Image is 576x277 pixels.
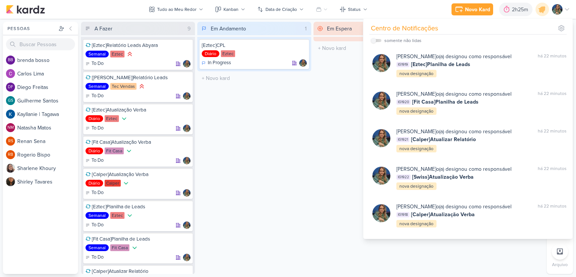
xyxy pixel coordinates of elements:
[91,254,103,261] p: To Do
[299,59,307,67] img: Isabella Gutierres
[85,42,190,49] div: [Eztec]Relatório Leads Abyara
[125,147,133,155] div: Prioridade Baixa
[552,4,562,15] img: Isabella Gutierres
[8,139,13,143] p: RS
[17,83,78,91] div: D i e g o F r e i t a s
[85,139,190,146] div: [Fit Casa]Atualização Verba
[85,254,103,261] div: To Do
[299,59,307,67] div: Responsável: Isabella Gutierres
[372,92,390,110] img: Isabella Gutierres
[94,25,112,33] div: A Fazer
[183,221,190,229] img: Isabella Gutierres
[138,83,145,90] div: Prioridade Alta
[91,157,103,164] p: To Do
[17,178,78,186] div: S h i r l e y T a v a r e s
[538,53,567,60] div: há 22 minutos
[396,203,511,211] div: o(a) designou como responsável
[412,173,474,181] span: [Swiss]Atualização Verba
[6,123,15,132] div: Natasha Matos
[6,96,15,105] div: Guilherme Santos
[91,221,103,229] p: To Do
[411,135,476,143] span: [Calper]Atualizar Relatório
[396,165,511,173] div: o(a) designou como responsável
[183,157,190,164] img: Isabella Gutierres
[85,51,109,57] div: Semanal
[91,125,103,132] p: To Do
[396,62,409,67] span: IG1919
[183,125,190,132] img: Isabella Gutierres
[396,182,436,190] div: nova designação
[122,179,130,187] div: Prioridade Baixa
[6,38,75,50] input: Buscar Pessoas
[85,74,190,81] div: [Tec Vendas]Relatório Leads
[384,37,421,44] div: somente não lidas
[512,6,530,14] div: 2h25m
[8,153,13,157] p: RB
[85,236,190,242] div: [Fit Casa]Planilha de Leads
[85,171,190,178] div: [Calper]Atualização Verba
[105,180,121,187] div: Calper
[85,180,103,187] div: Diário
[396,70,436,77] div: nova designação
[396,145,436,152] div: nova designação
[411,211,475,218] span: [Calper]Atualização Verba
[396,166,436,172] b: [PERSON_NAME]
[85,157,103,164] div: To Do
[372,129,390,147] img: Isabella Gutierres
[184,25,193,33] div: 9
[202,42,307,49] div: [Eztec]CPL
[8,99,13,103] p: GS
[17,124,78,132] div: N a t a s h a M a t o s
[538,128,567,135] div: há 22 minutos
[327,25,352,33] div: Em Espera
[208,59,231,67] p: In Progress
[183,221,190,229] div: Responsável: Isabella Gutierres
[183,92,190,100] div: Responsável: Isabella Gutierres
[538,203,567,211] div: há 22 minutos
[396,107,436,115] div: nova designação
[371,23,438,33] div: Centro de Notificações
[396,137,409,142] span: IG1921
[17,110,78,118] div: K a y l l a n i e | T a g a w a
[105,148,124,154] div: Fit Casa
[396,53,436,60] b: [PERSON_NAME]
[7,126,14,130] p: NM
[17,164,78,172] div: S h a r l e n e K h o u r y
[396,128,511,135] div: o(a) designou como responsável
[91,60,103,68] p: To Do
[396,99,411,105] span: IG1920
[412,98,478,106] span: [Fit Casa]Planilha de Leads
[85,60,103,68] div: To Do
[120,115,128,122] div: Prioridade Baixa
[85,92,103,100] div: To Do
[372,204,390,222] img: Isabella Gutierres
[85,244,109,251] div: Semanal
[110,51,124,57] div: Eztec
[372,54,390,72] img: Isabella Gutierres
[6,69,15,78] img: Carlos Lima
[85,107,190,113] div: [Eztec]Atualização Verba
[17,151,78,159] div: R o g e r i o B i s p o
[396,91,436,97] b: [PERSON_NAME]
[85,221,103,229] div: To Do
[396,90,511,98] div: o(a) designou como responsável
[6,177,15,186] img: Shirley Tavares
[199,73,310,84] input: + Novo kard
[85,83,109,90] div: Semanal
[183,254,190,261] img: Isabella Gutierres
[105,115,119,122] div: Eztec
[131,244,138,251] div: Prioridade Baixa
[85,115,103,122] div: Diário
[6,56,15,65] div: brenda bosso
[221,50,235,57] div: Eztec
[110,83,136,90] div: Tec Vendas
[8,58,13,62] p: bb
[372,167,390,185] img: Isabella Gutierres
[552,261,568,268] p: Arquivo
[6,164,15,173] img: Sharlene Khoury
[126,212,133,219] div: Prioridade Baixa
[6,83,15,92] div: Diego Freitas
[85,189,103,197] div: To Do
[110,212,124,219] div: Eztec
[85,148,103,154] div: Diário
